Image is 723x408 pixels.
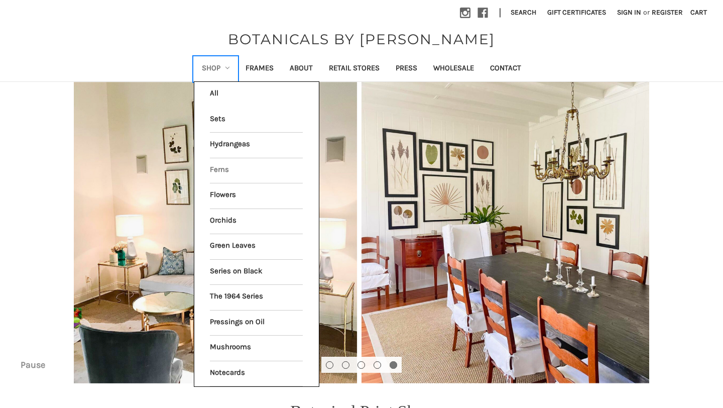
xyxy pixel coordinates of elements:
[425,57,482,81] a: Wholesale
[13,357,53,373] button: Pause carousel
[326,361,333,369] button: Go to slide 1 of 5
[194,57,238,81] a: Shop
[282,57,321,81] a: About
[210,336,303,361] a: Mushrooms
[223,29,500,50] a: BOTANICALS BY [PERSON_NAME]
[326,374,333,375] span: Go to slide 1 of 5
[388,57,425,81] a: Press
[210,183,303,209] a: Flowers
[210,361,303,386] a: Notecards
[210,285,303,310] a: The 1964 Series
[342,361,349,369] button: Go to slide 2 of 5
[495,5,505,21] li: |
[482,57,529,81] a: Contact
[210,133,303,158] a: Hydrangeas
[342,374,349,375] span: Go to slide 2 of 5
[374,361,381,369] button: Go to slide 4 of 5
[374,374,381,375] span: Go to slide 4 of 5
[357,361,365,369] button: Go to slide 3 of 5
[210,108,303,133] a: Sets
[210,311,303,336] a: Pressings on Oil
[210,158,303,183] a: Ferns
[390,374,397,375] span: Go to slide 5 of 5, active
[390,361,397,369] button: Go to slide 5 of 5, active
[321,57,388,81] a: Retail Stores
[210,260,303,285] a: Series on Black
[210,234,303,259] a: Green Leaves
[642,7,651,18] span: or
[237,57,282,81] a: Frames
[690,8,707,17] span: Cart
[358,374,365,375] span: Go to slide 3 of 5
[210,209,303,234] a: Orchids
